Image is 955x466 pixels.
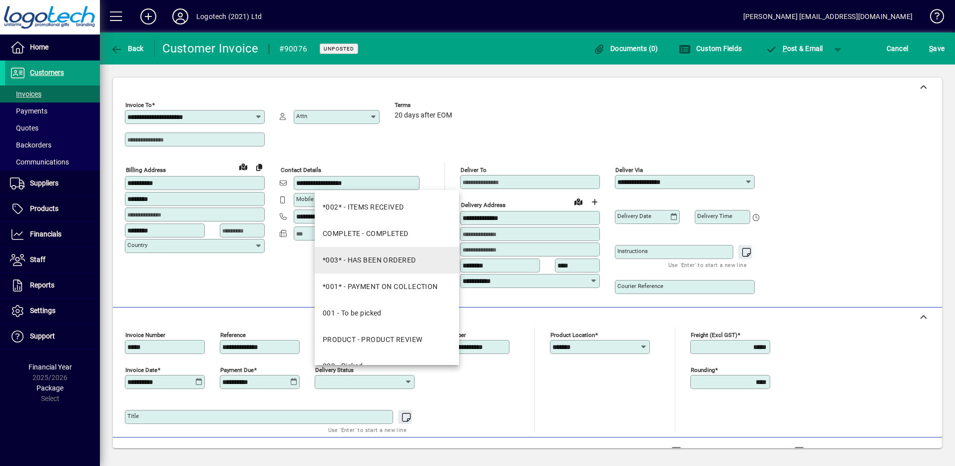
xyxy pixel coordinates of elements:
mat-label: Instructions [617,247,648,254]
button: Custom Fields [676,39,744,57]
button: Choose address [586,194,602,210]
span: Communications [10,158,69,166]
span: Back [110,44,144,52]
a: Payments [5,102,100,119]
a: View on map [570,193,586,209]
label: Show Cost/Profit [806,446,864,456]
button: Documents (0) [591,39,661,57]
mat-label: Deliver via [615,166,643,173]
span: Cancel [887,40,909,56]
mat-label: Rounding [691,366,715,373]
mat-label: Mobile [296,195,314,202]
span: Reports [30,281,54,289]
mat-option: 001 - To be picked [315,300,459,326]
mat-label: Delivery time [697,212,732,219]
mat-label: Invoice date [125,366,157,373]
a: Products [5,196,100,221]
mat-label: Reference [220,331,246,338]
a: Communications [5,153,100,170]
span: Financial Year [28,363,72,371]
div: PRODUCT - PRODUCT REVIEW [323,334,423,345]
mat-label: Attn [296,112,307,119]
span: Custom Fields [679,44,742,52]
mat-option: *002* - ITEMS RECEIVED [315,194,459,220]
a: Reports [5,273,100,298]
mat-option: COMPLETE - COMPLETED [315,220,459,247]
div: *002* - ITEMS RECEIVED [323,202,404,212]
button: Product History [595,442,654,460]
span: ost & Email [765,44,823,52]
mat-option: 002 - Picked [315,353,459,379]
div: 002 - Picked [323,361,363,371]
mat-label: Title [127,412,139,419]
span: Home [30,43,48,51]
span: Product [874,443,915,459]
span: Quotes [10,124,38,132]
mat-hint: Use 'Enter' to start a new line [328,424,407,435]
div: *001* - PAYMENT ON COLLECTION [323,281,438,292]
button: Save [927,39,947,57]
div: [PERSON_NAME] [EMAIL_ADDRESS][DOMAIN_NAME] [743,8,913,24]
span: P [783,44,787,52]
span: Staff [30,255,45,263]
mat-option: *001* - PAYMENT ON COLLECTION [315,273,459,300]
a: Settings [5,298,100,323]
span: Package [36,384,63,392]
div: Logotech (2021) Ltd [196,8,262,24]
a: Support [5,324,100,349]
div: #90076 [279,41,308,57]
mat-hint: Use 'Enter' to start a new line [668,259,747,270]
span: Unposted [324,45,354,52]
button: Back [108,39,146,57]
mat-label: Invoice number [125,331,165,338]
mat-label: Delivery status [315,366,354,373]
mat-label: Payment due [220,366,254,373]
mat-label: Deliver To [461,166,486,173]
mat-label: Courier Reference [617,282,663,289]
app-page-header-button: Back [100,39,155,57]
mat-option: *003* - HAS BEEN ORDERED [315,247,459,273]
button: Add [132,7,164,25]
span: Products [30,204,58,212]
a: View on map [235,158,251,174]
div: 001 - To be picked [323,308,382,318]
span: 20 days after EOM [395,111,452,119]
span: Invoices [10,90,41,98]
mat-label: Invoice To [125,101,152,108]
div: COMPLETE - COMPLETED [323,228,409,239]
a: Invoices [5,85,100,102]
span: S [929,44,933,52]
a: Quotes [5,119,100,136]
a: Staff [5,247,100,272]
span: Suppliers [30,179,58,187]
div: Customer Invoice [162,40,259,56]
a: Financials [5,222,100,247]
span: Customers [30,68,64,76]
div: *003* - HAS BEEN ORDERED [323,255,416,265]
span: Support [30,332,55,340]
mat-label: Delivery date [617,212,651,219]
span: Payments [10,107,47,115]
a: Suppliers [5,171,100,196]
button: Post & Email [760,39,828,57]
label: Show Line Volumes/Weights [683,446,777,456]
a: Backorders [5,136,100,153]
span: ave [929,40,945,56]
mat-label: Freight (excl GST) [691,331,737,338]
span: Terms [395,102,455,108]
span: Documents (0) [593,44,658,52]
span: Settings [30,306,55,314]
a: Home [5,35,100,60]
button: Cancel [884,39,911,57]
span: Financials [30,230,61,238]
button: Product [869,442,920,460]
mat-option: PRODUCT - PRODUCT REVIEW [315,326,459,353]
button: Copy to Delivery address [251,159,267,175]
button: Profile [164,7,196,25]
mat-label: Product location [550,331,595,338]
span: Backorders [10,141,51,149]
span: Product History [599,443,650,459]
mat-label: Country [127,241,147,248]
a: Knowledge Base [923,2,943,34]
